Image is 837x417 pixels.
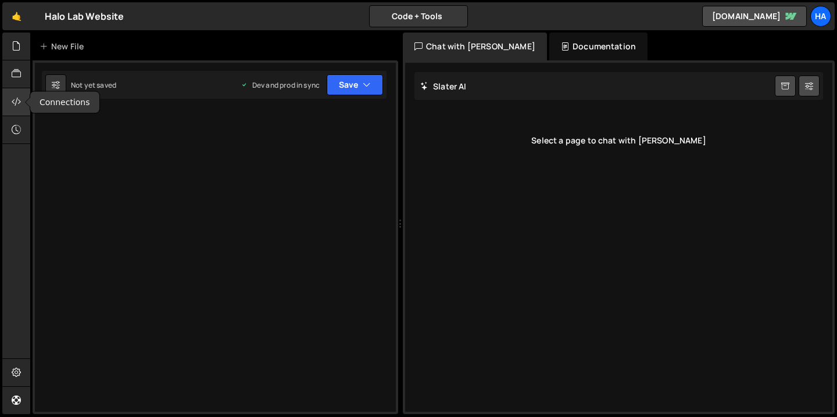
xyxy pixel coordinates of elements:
[327,74,383,95] button: Save
[2,2,31,30] a: 🤙
[45,9,124,23] div: Halo Lab Website
[403,33,547,60] div: Chat with [PERSON_NAME]
[702,6,807,27] a: [DOMAIN_NAME]
[414,117,823,164] div: Select a page to chat with [PERSON_NAME]
[30,92,99,113] div: Connections
[420,81,467,92] h2: Slater AI
[370,6,467,27] button: Code + Tools
[241,80,320,90] div: Dev and prod in sync
[549,33,648,60] div: Documentation
[71,80,116,90] div: Not yet saved
[40,41,88,52] div: New File
[810,6,831,27] a: Ha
